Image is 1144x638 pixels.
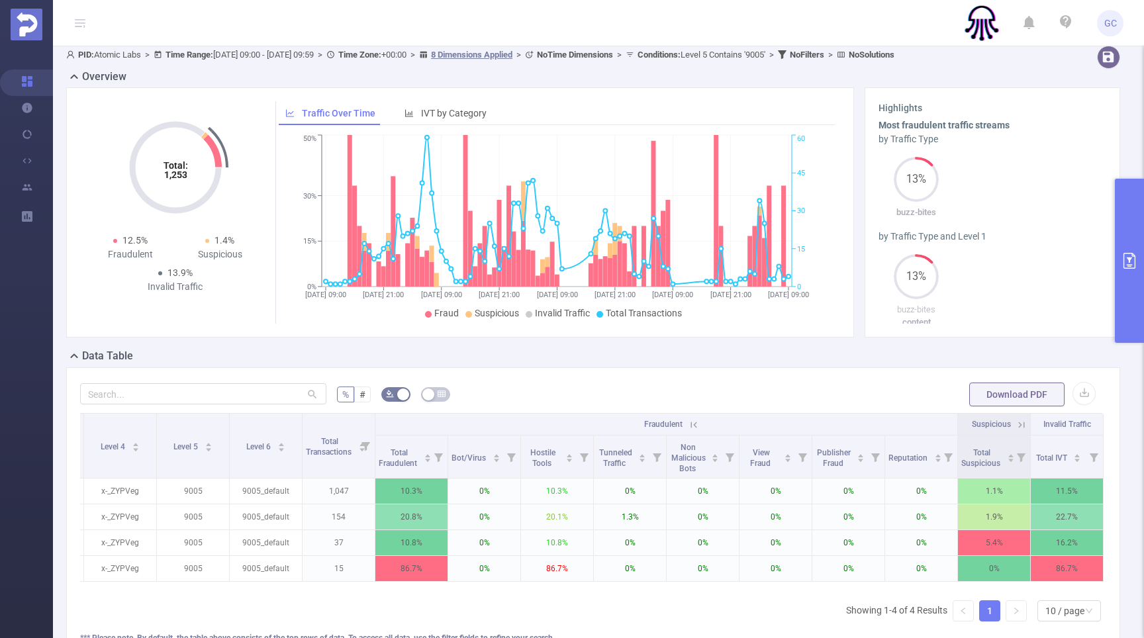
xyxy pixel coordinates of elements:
span: Non Malicious Bots [671,443,706,473]
p: 9005_default [230,556,302,581]
i: icon: caret-up [277,441,285,445]
tspan: 30 [797,207,805,216]
i: icon: caret-down [205,446,212,450]
p: 5.4% [958,530,1030,555]
tspan: [DATE] 09:00 [305,291,346,299]
p: 0% [885,530,957,555]
span: Total Fraudulent [379,448,419,468]
i: icon: caret-down [712,457,719,461]
p: 0% [448,504,520,529]
li: Previous Page [953,600,974,621]
span: % [342,389,349,400]
i: icon: table [438,390,446,398]
p: 37 [303,530,375,555]
div: 10 / page [1045,601,1084,621]
span: > [512,50,525,60]
tspan: [DATE] 09:00 [537,291,578,299]
h2: Overview [82,69,126,85]
p: 86.7% [1031,556,1103,581]
span: 12.5% [122,235,148,246]
div: Sort [565,452,573,460]
tspan: 60 [797,135,805,144]
i: icon: caret-up [132,441,139,445]
p: 9005 [157,478,229,504]
p: 10.8% [375,530,448,555]
span: Total IVT [1036,453,1069,463]
span: Level 6 [246,442,273,451]
p: 0% [667,530,739,555]
i: icon: caret-down [934,457,941,461]
span: Fraud [434,308,459,318]
span: Invalid Traffic [1043,420,1091,429]
div: by Traffic Type [879,132,1106,146]
p: 0% [885,478,957,504]
p: content [879,316,955,329]
p: 0% [739,504,812,529]
input: Search... [80,383,326,404]
span: 13% [894,271,939,282]
p: 0% [448,556,520,581]
tspan: 15% [303,237,316,246]
div: Sort [132,441,140,449]
p: 22.7% [1031,504,1103,529]
i: icon: caret-down [639,457,646,461]
i: icon: caret-up [566,452,573,456]
p: 0% [812,530,884,555]
i: icon: user [66,50,78,59]
li: 1 [979,600,1000,621]
span: Reputation [888,453,930,463]
p: 16.2% [1031,530,1103,555]
tspan: Total: [163,160,187,171]
div: by Traffic Type and Level 1 [879,230,1106,244]
span: > [613,50,626,60]
tspan: [DATE] 21:00 [363,291,404,299]
span: Hostile Tools [530,448,555,468]
p: 0% [958,556,1030,581]
span: View Fraud [750,448,773,468]
b: Conditions : [638,50,681,60]
p: 0% [885,504,957,529]
i: Filter menu [1084,435,1103,478]
p: 0% [812,556,884,581]
b: No Solutions [849,50,894,60]
span: Traffic Over Time [302,108,375,118]
span: GC [1104,10,1117,36]
p: 10.3% [521,478,593,504]
div: Sort [277,441,285,449]
p: x-_ZYPVeg [84,556,156,581]
li: Showing 1-4 of 4 Results [846,600,947,621]
span: 13.9% [167,267,193,278]
span: Invalid Traffic [535,308,590,318]
h3: Highlights [879,101,1106,115]
tspan: [DATE] 21:00 [479,291,520,299]
span: > [406,50,419,60]
tspan: [DATE] 21:00 [595,291,636,299]
p: 9005_default [230,504,302,529]
div: Sort [638,452,646,460]
i: icon: caret-up [205,441,212,445]
span: Tunneled Traffic [599,448,632,468]
tspan: 0% [307,283,316,291]
i: Filter menu [647,435,666,478]
i: icon: bg-colors [386,390,394,398]
i: icon: caret-down [1007,457,1014,461]
p: 0% [667,478,739,504]
i: icon: caret-up [857,452,865,456]
i: icon: caret-down [785,457,792,461]
span: Suspicious [475,308,519,318]
span: Level 4 [101,442,127,451]
u: 8 Dimensions Applied [431,50,512,60]
i: icon: right [1012,607,1020,615]
i: icon: caret-up [785,452,792,456]
span: > [314,50,326,60]
b: Time Range: [166,50,213,60]
span: Bot/Virus [452,453,488,463]
a: 1 [980,601,1000,621]
i: icon: caret-up [712,452,719,456]
i: icon: caret-down [493,457,500,461]
p: 0% [739,478,812,504]
tspan: 1,253 [164,169,187,180]
tspan: [DATE] 09:00 [652,291,693,299]
p: 10.3% [375,478,448,504]
div: Sort [934,452,942,460]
